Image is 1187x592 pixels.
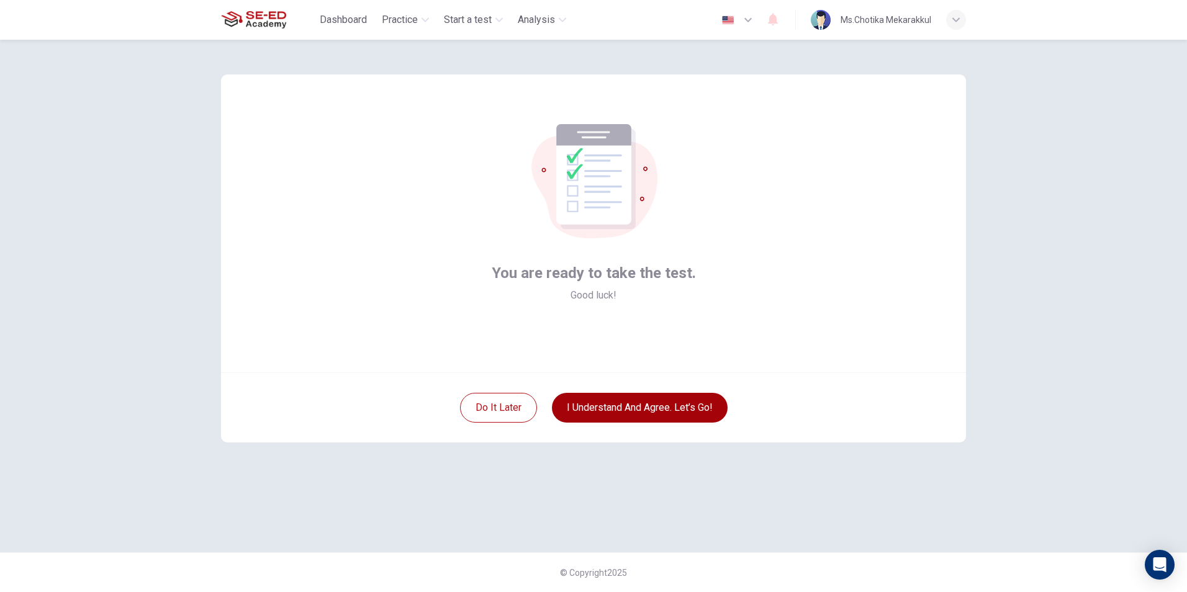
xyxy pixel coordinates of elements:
span: You are ready to take the test. [492,263,696,283]
img: en [720,16,736,25]
span: Analysis [518,12,555,27]
img: Profile picture [811,10,831,30]
span: Practice [382,12,418,27]
button: Dashboard [315,9,372,31]
img: SE-ED Academy logo [221,7,286,32]
button: Do it later [460,393,537,423]
button: Start a test [439,9,508,31]
button: I understand and agree. Let’s go! [552,393,728,423]
div: Ms.Chotika Mekarakkul [841,12,931,27]
div: Open Intercom Messenger [1145,550,1175,580]
button: Practice [377,9,434,31]
span: Good luck! [571,288,616,303]
button: Analysis [513,9,571,31]
span: Start a test [444,12,492,27]
a: SE-ED Academy logo [221,7,315,32]
span: Dashboard [320,12,367,27]
span: © Copyright 2025 [560,568,627,578]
